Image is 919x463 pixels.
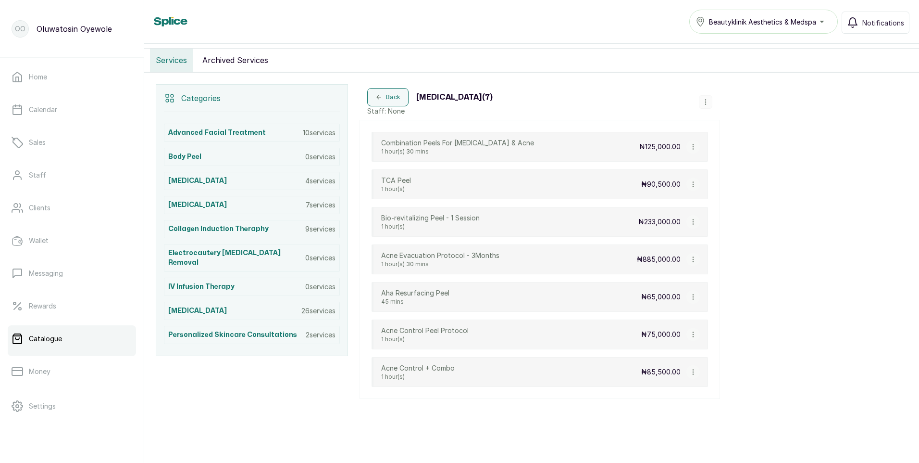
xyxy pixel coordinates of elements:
p: Categories [181,92,221,104]
p: 1 hour(s) [381,335,469,343]
h3: Personalized Skincare Consultations [168,330,297,340]
a: Support [8,425,136,452]
h3: IV Infusion Therapy [168,282,235,292]
p: 0 services [305,152,335,162]
p: Catalogue [29,334,62,344]
p: Sales [29,138,46,147]
button: Notifications [842,12,909,34]
p: 2 services [306,330,335,340]
div: Acne Control Peel Protocol1 hour(s) [381,326,469,343]
p: ₦75,000.00 [641,330,681,339]
p: Staff [29,170,46,180]
h3: [MEDICAL_DATA] [168,200,227,210]
a: Money [8,358,136,385]
p: 4 services [305,176,335,186]
h3: Collagen Induction Theraphy [168,224,269,234]
p: Home [29,72,47,82]
p: ₦65,000.00 [641,292,681,302]
p: 10 services [303,128,335,138]
div: TCA Peel1 hour(s) [381,176,411,193]
p: Acne Control + Combo [381,363,455,373]
h3: Advanced Facial Treatment [168,128,266,138]
p: 26 services [301,306,335,316]
a: Calendar [8,96,136,123]
p: 1 hour(s) [381,223,480,231]
a: Messaging [8,260,136,287]
p: Rewards [29,301,56,311]
p: 0 services [305,253,335,263]
p: Money [29,367,50,376]
p: Acne Evacuation Protocol - 3Months [381,251,499,260]
a: Staff [8,162,136,189]
p: OO [15,24,25,34]
p: Messaging [29,269,63,278]
span: Beautyklinik Aesthetics & Medspa [709,17,816,27]
p: Bio-revitalizing Peel - 1 Session [381,213,480,223]
div: Bio-revitalizing Peel - 1 Session1 hour(s) [381,213,480,231]
p: Staff: None [367,106,493,116]
a: Clients [8,194,136,221]
p: Clients [29,203,50,213]
span: Notifications [862,18,904,28]
p: 1 hour(s) 30 mins [381,148,534,155]
button: Services [150,49,193,72]
p: Oluwatosin Oyewole [37,23,112,35]
p: Calendar [29,105,57,115]
p: 9 services [305,224,335,234]
p: 0 services [305,282,335,292]
h3: [MEDICAL_DATA] ( 7 ) [416,91,493,103]
a: Wallet [8,227,136,254]
p: 1 hour(s) [381,185,411,193]
p: Combination Peels For [MEDICAL_DATA] & Acne [381,138,534,148]
a: Rewards [8,293,136,320]
p: Aha Resurfacing Peel [381,288,449,298]
p: ₦885,000.00 [637,255,681,264]
p: 1 hour(s) 30 mins [381,260,499,268]
p: 7 services [306,200,335,210]
button: Back [367,88,409,106]
a: Sales [8,129,136,156]
a: Catalogue [8,325,136,352]
h3: [MEDICAL_DATA] [168,306,227,316]
div: Aha Resurfacing Peel45 mins [381,288,449,306]
p: 1 hour(s) [381,373,455,381]
p: Wallet [29,236,49,245]
div: Acne Control + Combo1 hour(s) [381,363,455,381]
h3: [MEDICAL_DATA] [168,176,227,186]
button: Archived Services [197,49,274,72]
div: Combination Peels For [MEDICAL_DATA] & Acne1 hour(s) 30 mins [381,138,534,155]
p: ₦85,500.00 [641,367,681,377]
p: ₦125,000.00 [639,142,681,152]
p: Settings [29,401,56,411]
a: Settings [8,393,136,420]
a: Home [8,64,136,90]
button: Beautyklinik Aesthetics & Medspa [689,10,838,34]
h3: Electrocautery [MEDICAL_DATA] Removal [168,248,305,268]
p: Acne Control Peel Protocol [381,326,469,335]
p: ₦233,000.00 [638,217,681,227]
p: TCA Peel [381,176,411,185]
h3: Body Peel [168,152,201,162]
div: Acne Evacuation Protocol - 3Months1 hour(s) 30 mins [381,251,499,268]
p: ₦90,500.00 [641,180,681,189]
p: 45 mins [381,298,449,306]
